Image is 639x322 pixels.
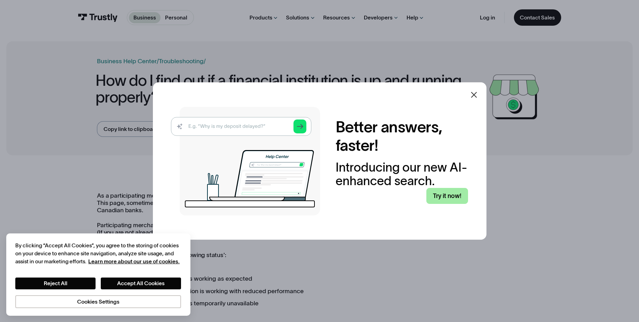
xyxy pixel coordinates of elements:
a: More information about your privacy, opens in a new tab [88,258,180,264]
h2: Better answers, faster! [336,118,468,155]
div: Privacy [15,241,181,308]
div: Cookie banner [6,233,190,316]
button: Accept All Cookies [101,278,181,289]
div: By clicking “Accept All Cookies”, you agree to the storing of cookies on your device to enhance s... [15,241,181,266]
button: Reject All [15,278,96,289]
div: Introducing our new AI-enhanced search. [336,161,468,188]
button: Cookies Settings [15,295,181,308]
a: Try it now! [426,188,468,204]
